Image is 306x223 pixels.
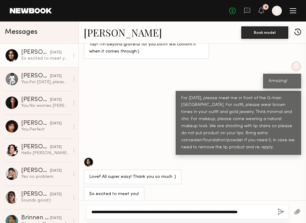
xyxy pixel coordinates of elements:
[50,144,62,150] div: [DATE]
[50,121,62,127] div: [DATE]
[89,191,139,198] div: So excited to meet you!
[21,79,69,85] div: You: For [DATE], please meet me in front of the G-train [GEOGRAPHIC_DATA]. For outfit, please wea...
[5,29,37,36] span: Messages
[21,56,69,61] div: So excited to meet you!
[241,29,288,35] a: Book model
[21,215,50,221] div: Brinnen [PERSON_NAME]
[50,192,62,198] div: [DATE]
[21,150,69,156] div: Hello [PERSON_NAME], hope you’re doing well! I wanted to follow up to see if you’re still interes...
[21,97,50,103] div: [PERSON_NAME]
[21,127,69,132] div: You: Perfect
[21,120,50,127] div: [PERSON_NAME]
[50,97,62,103] div: [DATE]
[21,191,50,198] div: [PERSON_NAME]
[21,73,50,79] div: [PERSON_NAME]
[50,73,62,79] div: [DATE]
[84,26,162,39] a: [PERSON_NAME]
[272,6,282,16] a: S
[21,168,50,174] div: [PERSON_NAME]
[50,50,62,56] div: [DATE]
[241,26,288,39] button: Book model
[265,6,267,9] div: 3
[269,78,296,85] div: Amazing!
[50,168,62,174] div: [DATE]
[21,144,50,150] div: [PERSON_NAME]
[21,49,50,56] div: [PERSON_NAME]
[21,198,69,203] div: Sounds good:)
[50,215,62,221] div: [DATE]
[89,41,204,55] div: Yay!! I’m beyond grateful for you both! Will confirm it when it comes through:)
[21,174,69,180] div: Yes no problem
[21,103,69,109] div: You: No worries [PERSON_NAME]! Will reach back out if we have any future shoots on a weekend.
[181,95,296,151] div: For [DATE], please meet me in front of the G-train [GEOGRAPHIC_DATA]. For outfit, please wear bro...
[89,174,176,181] div: Love!! All super easy! Thank you so much :)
